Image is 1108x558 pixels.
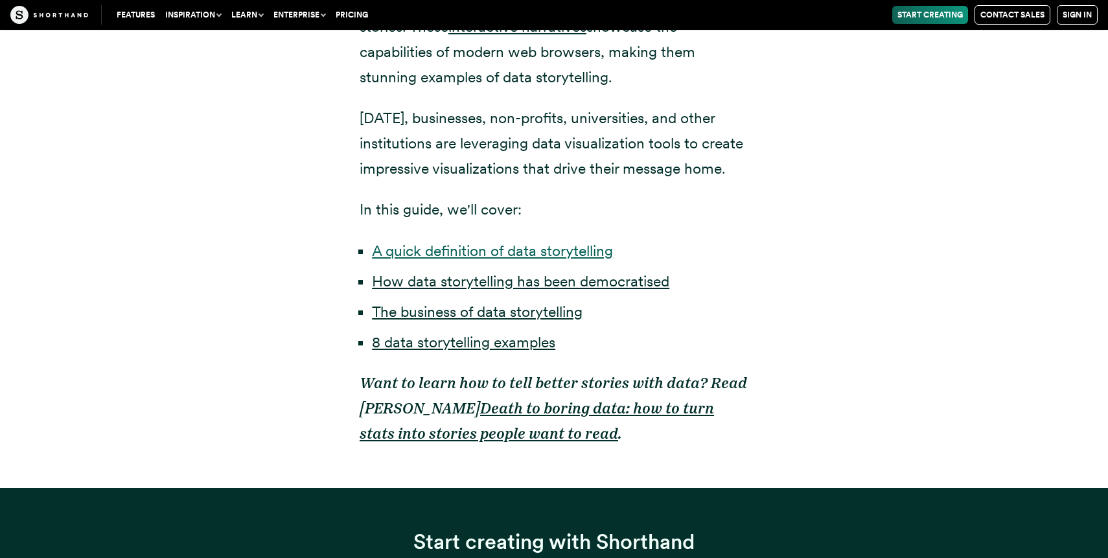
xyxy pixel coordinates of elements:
[330,6,373,24] a: Pricing
[1057,5,1098,25] a: Sign in
[10,6,88,24] img: The Craft
[360,529,748,555] h3: Start creating with Shorthand
[372,303,583,321] a: The business of data storytelling
[360,399,714,443] a: Death to boring data: how to turn stats into stories people want to read
[111,6,160,24] a: Features
[975,5,1050,25] a: Contact Sales
[226,6,268,24] button: Learn
[372,242,613,260] a: A quick definition of data storytelling
[160,6,226,24] button: Inspiration
[268,6,330,24] button: Enterprise
[448,17,586,36] a: interactive narratives
[892,6,968,24] a: Start Creating
[372,272,669,290] a: How data storytelling has been democratised
[360,197,748,222] p: In this guide, we'll cover:
[360,374,747,417] em: Want to learn how to tell better stories with data? Read [PERSON_NAME]
[618,424,622,443] em: .
[372,333,555,351] a: 8 data storytelling examples
[360,106,748,181] p: [DATE], businesses, non-profits, universities, and other institutions are leveraging data visuali...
